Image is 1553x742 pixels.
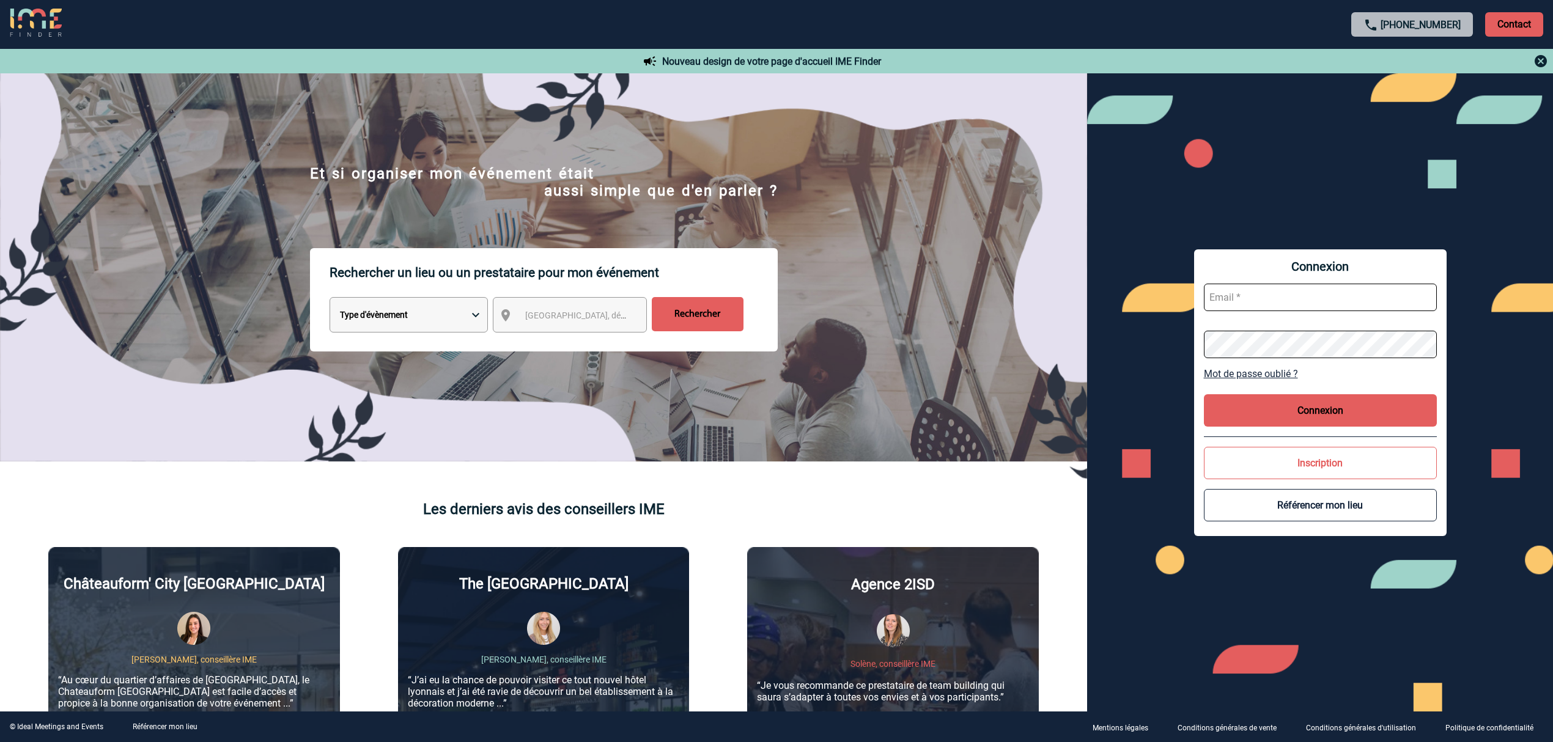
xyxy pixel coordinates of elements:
a: Conditions générales d'utilisation [1296,721,1436,733]
span: [GEOGRAPHIC_DATA], département, région... [525,310,695,320]
input: Email * [1204,284,1437,311]
p: Conditions générales d'utilisation [1306,724,1416,732]
a: [PHONE_NUMBER] [1381,19,1461,31]
p: Mentions légales [1093,724,1148,732]
a: Mentions légales [1083,721,1168,733]
a: Conditions générales de vente [1168,721,1296,733]
a: Mot de passe oublié ? [1204,368,1437,380]
input: Rechercher [652,297,743,331]
a: Politique de confidentialité [1436,721,1553,733]
p: “J’ai eu la chance de pouvoir visiter ce tout nouvel hôtel lyonnais et j’ai été ravie de découvri... [408,674,680,709]
button: Connexion [1204,394,1437,427]
button: Inscription [1204,447,1437,479]
p: “Je vous recommande ce prestataire de team building qui saura s’adapter à toutes vos envies et à ... [757,680,1029,703]
p: “Au cœur du quartier d’affaires de [GEOGRAPHIC_DATA], le Chateauform [GEOGRAPHIC_DATA] est facile... [58,674,330,709]
span: Connexion [1204,259,1437,274]
a: Référencer mon lieu [133,722,197,731]
p: Conditions générales de vente [1178,724,1277,732]
p: Contact [1485,12,1543,37]
p: Politique de confidentialité [1445,724,1533,732]
p: Rechercher un lieu ou un prestataire pour mon événement [330,248,778,297]
div: © Ideal Meetings and Events [10,722,103,731]
img: call-24-px.png [1363,18,1378,32]
button: Référencer mon lieu [1204,489,1437,521]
